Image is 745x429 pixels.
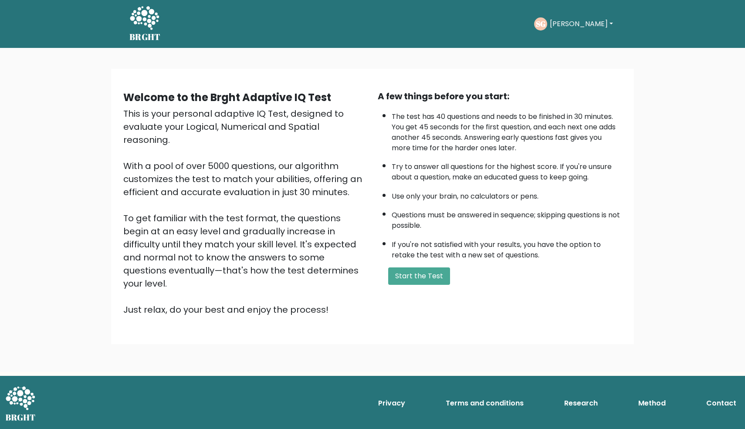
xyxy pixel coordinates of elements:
[561,395,601,412] a: Research
[388,267,450,285] button: Start the Test
[392,206,622,231] li: Questions must be answered in sequence; skipping questions is not possible.
[635,395,669,412] a: Method
[392,107,622,153] li: The test has 40 questions and needs to be finished in 30 minutes. You get 45 seconds for the firs...
[392,157,622,182] li: Try to answer all questions for the highest score. If you're unsure about a question, make an edu...
[547,18,616,30] button: [PERSON_NAME]
[129,3,161,44] a: BRGHT
[123,107,367,316] div: This is your personal adaptive IQ Test, designed to evaluate your Logical, Numerical and Spatial ...
[392,235,622,260] li: If you're not satisfied with your results, you have the option to retake the test with a new set ...
[129,32,161,42] h5: BRGHT
[123,90,331,105] b: Welcome to the Brght Adaptive IQ Test
[378,90,622,103] div: A few things before you start:
[392,187,622,202] li: Use only your brain, no calculators or pens.
[442,395,527,412] a: Terms and conditions
[375,395,409,412] a: Privacy
[536,19,545,29] text: SG
[703,395,740,412] a: Contact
